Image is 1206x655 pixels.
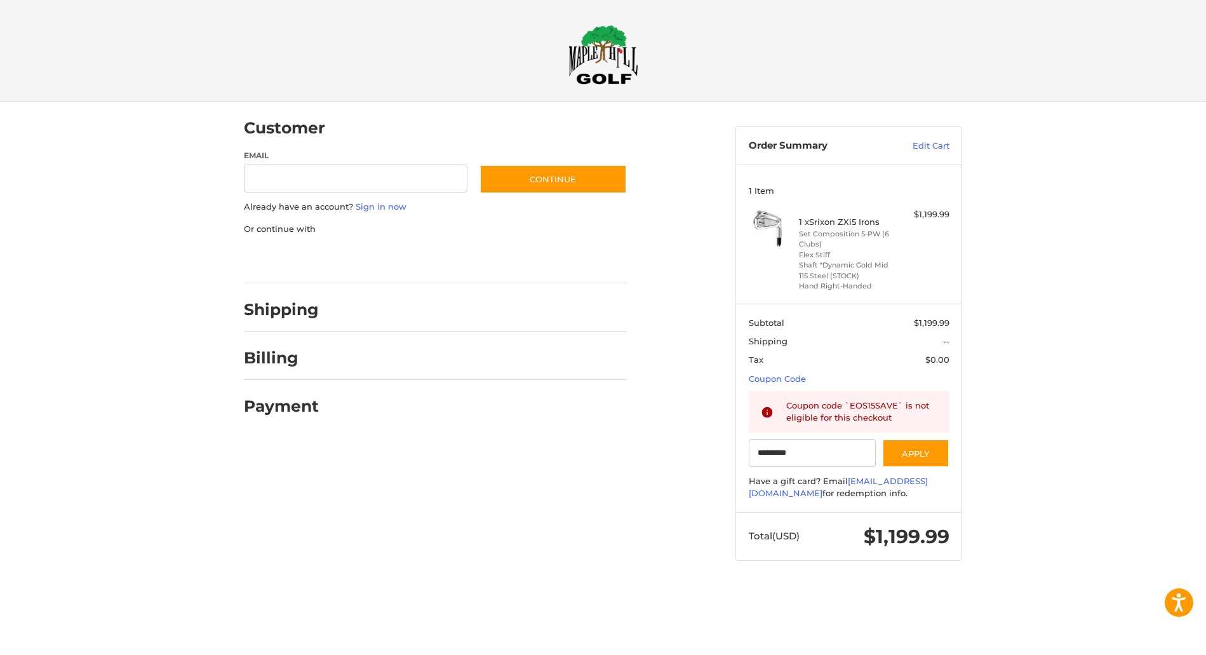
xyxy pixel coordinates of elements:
[749,530,800,542] span: Total (USD)
[244,118,325,138] h2: Customer
[749,336,787,346] span: Shipping
[568,25,638,84] img: Maple Hill Golf
[356,201,406,212] a: Sign in now
[749,355,763,365] span: Tax
[799,260,896,281] li: Shaft *Dynamic Gold Mid 115 Steel (STOCK)
[244,396,319,416] h2: Payment
[244,300,319,320] h2: Shipping
[864,525,949,548] span: $1,199.99
[899,208,949,221] div: $1,199.99
[244,150,467,161] label: Email
[882,439,949,468] button: Apply
[943,336,949,346] span: --
[799,281,896,292] li: Hand Right-Handed
[244,201,627,213] p: Already have an account?
[749,475,949,500] div: Have a gift card? Email for redemption info.
[347,248,443,271] iframe: PayPal-paylater
[455,248,551,271] iframe: PayPal-venmo
[479,165,627,194] button: Continue
[749,439,876,468] input: Gift Certificate or Coupon Code
[786,400,937,424] div: Coupon code `EOS15SAVE` is not eligible for this checkout
[925,355,949,365] span: $0.00
[749,140,885,152] h3: Order Summary
[799,229,896,250] li: Set Composition 5-PW (6 Clubs)
[799,217,896,227] h4: 1 x Srixon ZXi5 Irons
[799,250,896,260] li: Flex Stiff
[244,223,627,236] p: Or continue with
[749,318,784,328] span: Subtotal
[749,374,806,384] a: Coupon Code
[244,348,318,368] h2: Billing
[749,186,949,196] h3: 1 Item
[885,140,949,152] a: Edit Cart
[914,318,949,328] span: $1,199.99
[240,248,335,271] iframe: PayPal-paypal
